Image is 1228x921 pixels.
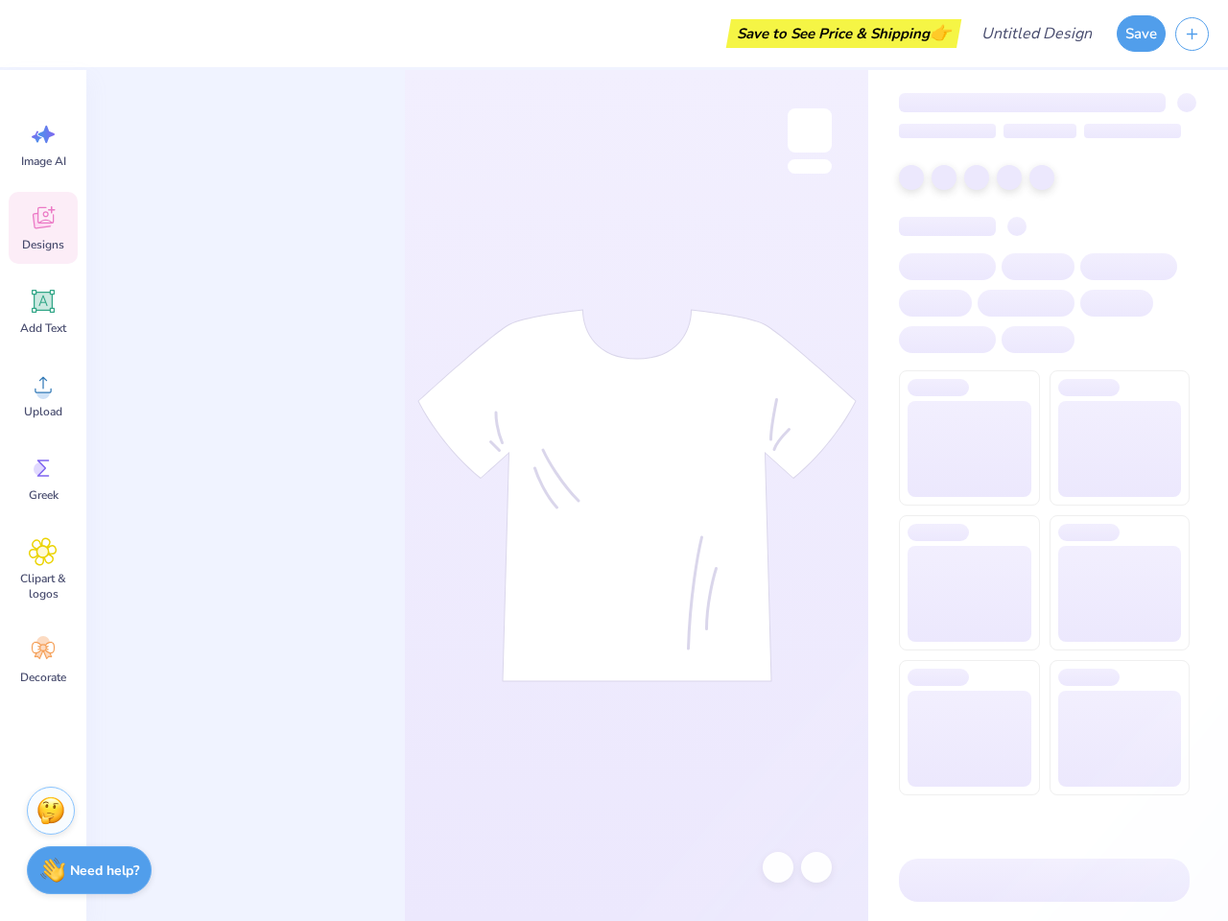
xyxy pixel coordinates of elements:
[731,19,956,48] div: Save to See Price & Shipping
[966,14,1107,53] input: Untitled Design
[70,862,139,880] strong: Need help?
[20,670,66,685] span: Decorate
[930,21,951,44] span: 👉
[20,320,66,336] span: Add Text
[12,571,75,602] span: Clipart & logos
[1117,15,1166,52] button: Save
[22,237,64,252] span: Designs
[417,309,857,682] img: tee-skeleton.svg
[21,153,66,169] span: Image AI
[24,404,62,419] span: Upload
[29,487,59,503] span: Greek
